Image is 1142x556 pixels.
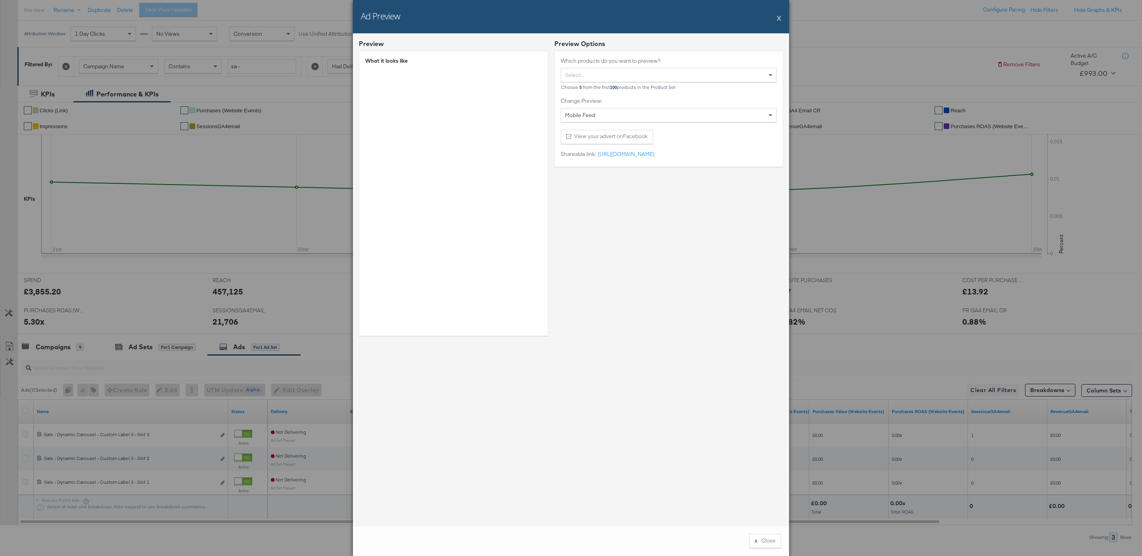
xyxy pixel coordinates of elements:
[365,57,542,65] div: What it looks like
[561,150,596,158] label: Shareable link:
[554,39,783,48] div: Preview Options
[561,57,777,65] label: Which products do you want to preview?
[561,130,653,144] button: View your advert onFacebook
[755,537,757,544] div: x
[561,97,777,105] label: Change Preview:
[361,10,400,22] h2: Ad Preview
[579,84,582,90] b: 5
[565,112,595,119] span: Mobile Feed
[596,150,654,158] a: [URL][DOMAIN_NAME]
[777,10,781,26] button: X
[359,39,384,48] div: Preview
[749,534,781,548] button: xClose
[561,68,776,82] div: Select...
[610,84,617,90] b: 100
[561,85,777,90] div: Choose from the first products in the Product Set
